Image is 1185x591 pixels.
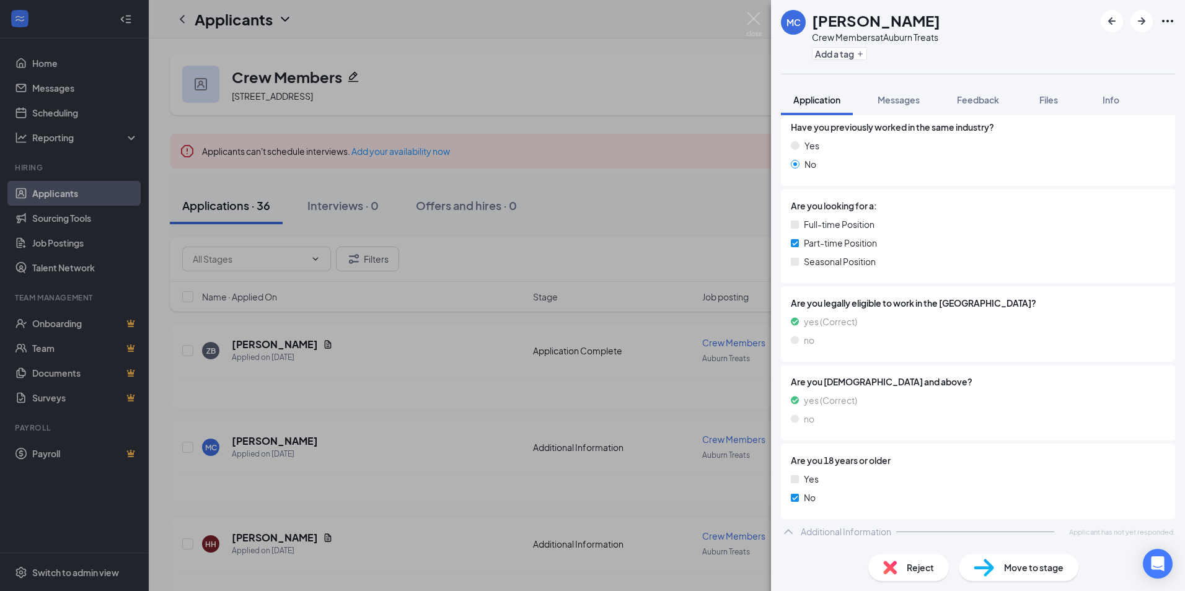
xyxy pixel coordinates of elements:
[804,315,857,328] span: yes (Correct)
[857,50,864,58] svg: Plus
[1143,549,1173,579] div: Open Intercom Messenger
[804,217,874,231] span: Full-time Position
[804,139,819,152] span: Yes
[791,296,1165,310] span: Are you legally eligible to work in the [GEOGRAPHIC_DATA]?
[1103,94,1119,105] span: Info
[791,120,994,134] span: Have you previously worked in the same industry?
[791,375,1165,388] span: Are you [DEMOGRAPHIC_DATA] and above?
[804,333,814,347] span: no
[793,94,840,105] span: Application
[1004,561,1064,574] span: Move to stage
[804,157,816,171] span: No
[804,412,814,426] span: no
[801,525,891,538] div: Additional Information
[878,94,920,105] span: Messages
[786,16,801,28] div: MC
[781,524,796,539] svg: ChevronUp
[812,47,867,60] button: PlusAdd a tag
[907,561,934,574] span: Reject
[812,31,940,43] div: Crew Members at Auburn Treats
[1101,10,1123,32] button: ArrowLeftNew
[804,472,819,486] span: Yes
[1134,14,1149,28] svg: ArrowRight
[1104,14,1119,28] svg: ArrowLeftNew
[804,255,876,268] span: Seasonal Position
[791,199,877,212] span: Are you looking for a:
[1039,94,1058,105] span: Files
[1130,10,1153,32] button: ArrowRight
[791,453,891,467] span: Are you 18 years or older
[957,94,999,105] span: Feedback
[804,491,816,504] span: No
[804,236,877,250] span: Part-time Position
[804,393,857,407] span: yes (Correct)
[1160,14,1175,28] svg: Ellipses
[812,10,940,31] h1: [PERSON_NAME]
[1069,527,1175,537] span: Applicant has not yet responded.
